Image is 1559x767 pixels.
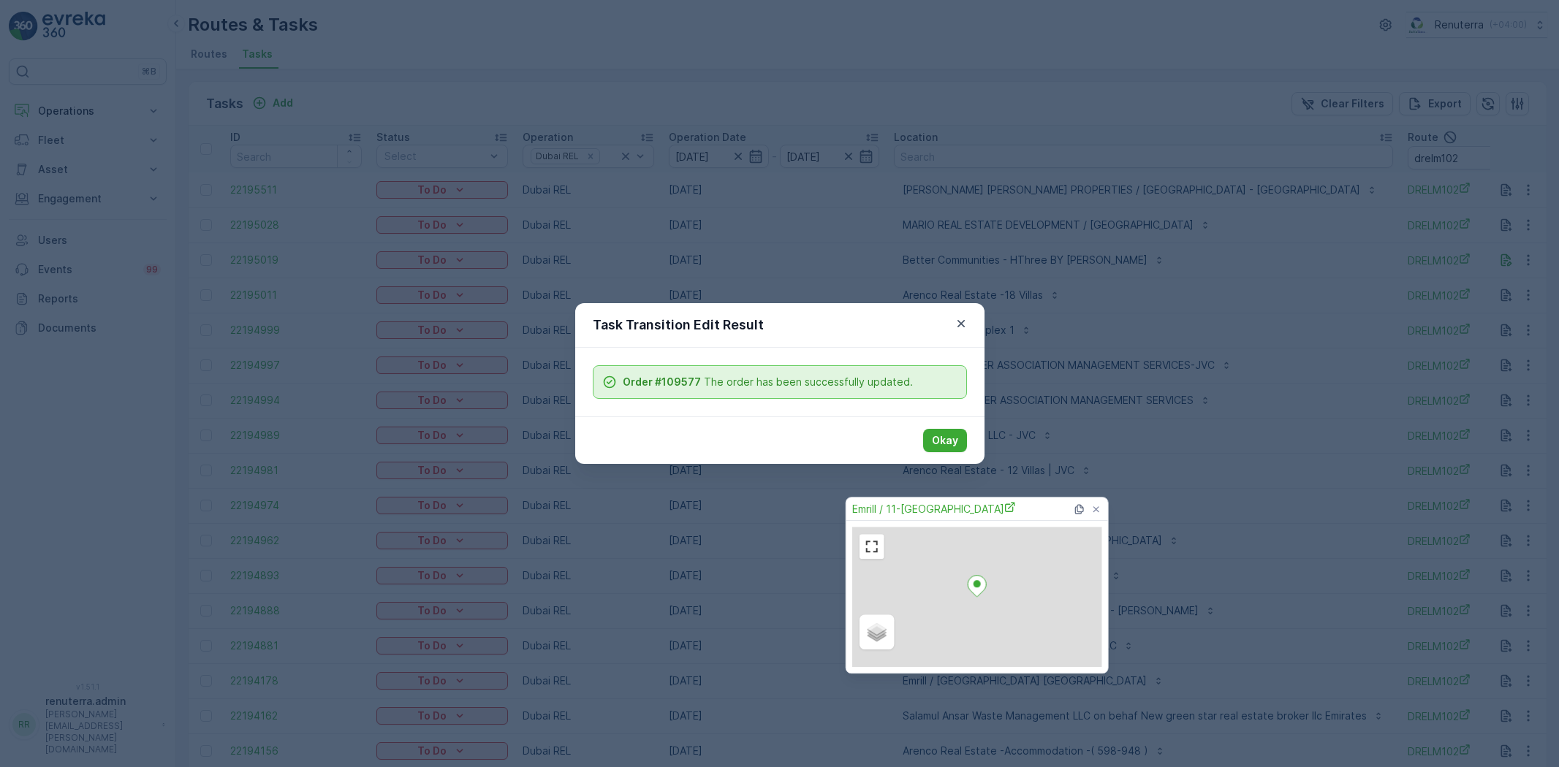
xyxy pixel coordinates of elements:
span: Emrill / 11-[GEOGRAPHIC_DATA] [852,501,1016,516]
p: Okay [932,433,958,448]
a: View Fullscreen [861,535,883,557]
p: Task Transition Edit Result [593,315,764,335]
b: Order #109577 [623,375,701,388]
button: Okay [923,429,967,452]
a: Emrill / 11-villa Jumeirah [852,501,1016,516]
a: Layers [861,616,893,648]
span: The order has been successfully updated. [623,375,913,389]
